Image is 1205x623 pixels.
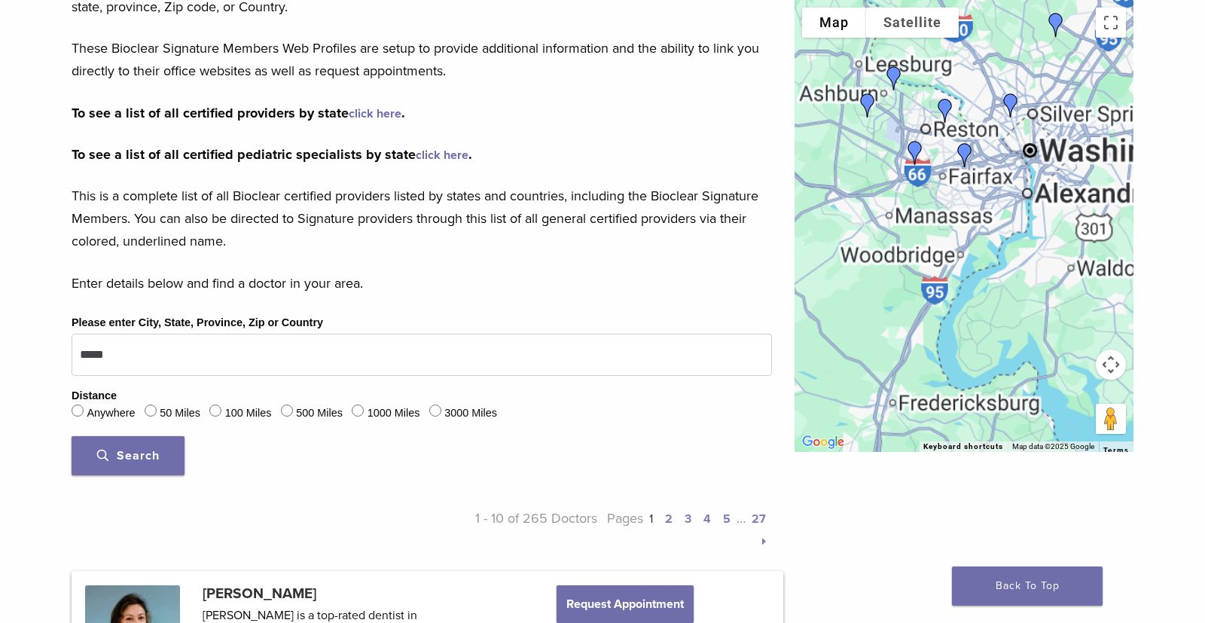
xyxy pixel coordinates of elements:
[422,507,597,552] p: 1 - 10 of 265 Doctors
[1038,7,1074,43] div: Dr. Mana Shoeybi
[947,137,983,173] div: Dr. Maribel Vann
[850,87,886,124] div: Dr. Shane Costa
[1096,404,1126,434] button: Drag Pegman onto the map to open Street View
[649,512,653,527] a: 1
[225,405,272,422] label: 100 Miles
[72,185,772,252] p: This is a complete list of all Bioclear certified providers listed by states and countries, inclu...
[1096,8,1126,38] button: Toggle fullscreen view
[897,135,933,171] div: Dr. Komal Karmacharya
[97,448,160,463] span: Search
[72,272,772,295] p: Enter details below and find a doctor in your area.
[752,512,766,527] a: 27
[866,8,959,38] button: Show satellite imagery
[557,585,694,623] button: Request Appointment
[798,432,848,452] a: Open this area in Google Maps (opens a new window)
[72,436,185,475] button: Search
[802,8,866,38] button: Show street map
[737,510,746,527] span: …
[993,87,1029,124] div: Dr. Iris Hirschfeld Navabi
[72,315,323,331] label: Please enter City, State, Province, Zip or Country
[349,106,401,121] a: click here
[296,405,343,422] label: 500 Miles
[444,405,497,422] label: 3000 Miles
[927,93,963,129] div: Dr. Shane Costa
[72,37,772,82] p: These Bioclear Signature Members Web Profiles are setup to provide additional information and the...
[72,146,472,163] strong: To see a list of all certified pediatric specialists by state .
[665,512,673,527] a: 2
[876,60,912,96] div: Dr. Maya Bachour
[923,441,1003,452] button: Keyboard shortcuts
[416,148,468,163] a: click here
[597,507,773,552] p: Pages
[368,405,420,422] label: 1000 Miles
[798,432,848,452] img: Google
[703,512,711,527] a: 4
[952,567,1103,606] a: Back To Top
[1103,446,1129,455] a: Terms (opens in new tab)
[87,405,135,422] label: Anywhere
[1096,350,1126,380] button: Map camera controls
[160,405,200,422] label: 50 Miles
[685,512,691,527] a: 3
[1012,442,1094,450] span: Map data ©2025 Google
[72,105,405,121] strong: To see a list of all certified providers by state .
[723,512,731,527] a: 5
[72,388,117,405] legend: Distance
